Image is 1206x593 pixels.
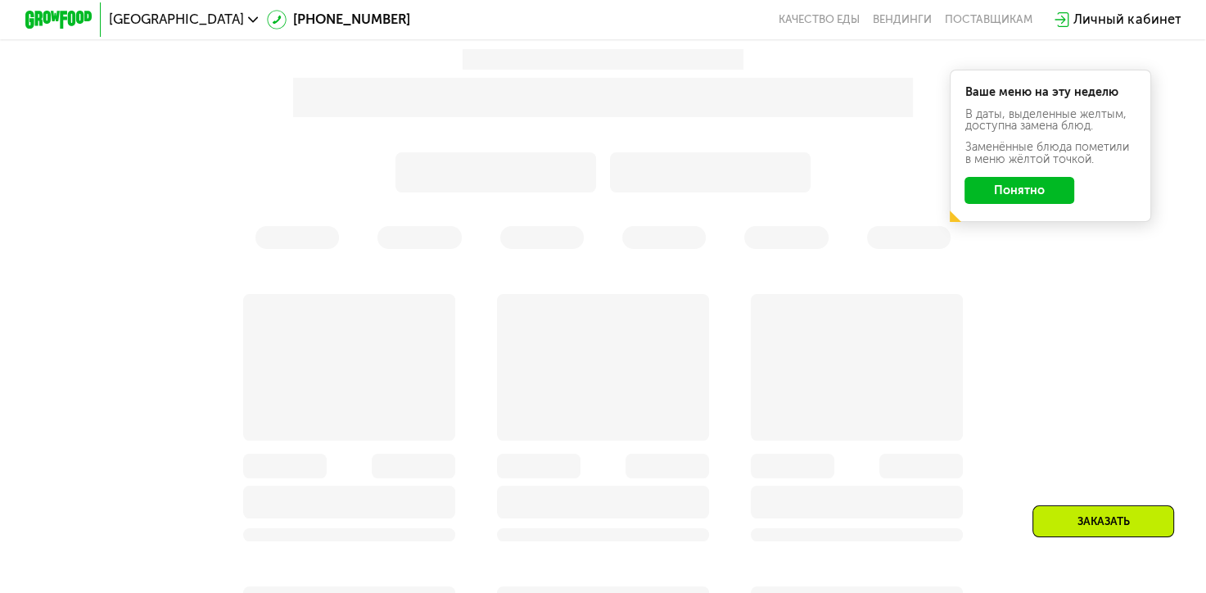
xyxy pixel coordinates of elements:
[964,177,1074,204] button: Понятно
[945,13,1032,26] div: поставщикам
[109,13,244,26] span: [GEOGRAPHIC_DATA]
[267,10,411,30] a: [PHONE_NUMBER]
[1032,505,1174,537] div: Заказать
[873,13,932,26] a: Вендинги
[964,87,1136,98] div: Ваше меню на эту неделю
[1073,10,1181,30] div: Личный кабинет
[964,109,1136,133] div: В даты, выделенные желтым, доступна замена блюд.
[779,13,860,26] a: Качество еды
[964,142,1136,165] div: Заменённые блюда пометили в меню жёлтой точкой.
